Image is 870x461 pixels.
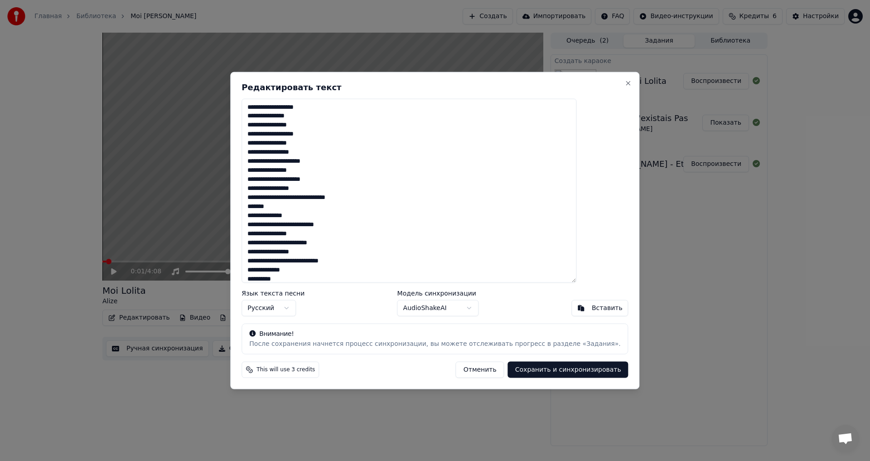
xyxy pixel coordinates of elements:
label: Язык текста песни [242,290,304,296]
label: Модель синхронизации [397,290,479,296]
button: Сохранить и синхронизировать [508,362,628,378]
div: Внимание! [249,330,620,339]
div: Вставить [592,304,623,313]
div: После сохранения начнется процесс синхронизации, вы можете отслеживать прогресс в разделе «Задания». [249,340,620,349]
span: This will use 3 credits [256,366,315,374]
button: Вставить [571,300,628,316]
h2: Редактировать текст [242,83,628,91]
button: Отменить [456,362,504,378]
